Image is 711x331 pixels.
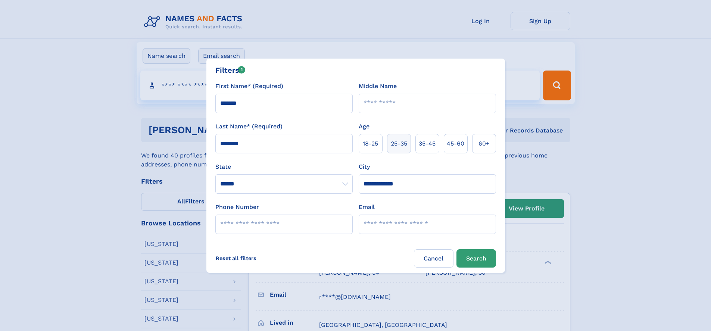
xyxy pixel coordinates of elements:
[215,122,283,131] label: Last Name* (Required)
[359,162,370,171] label: City
[359,82,397,91] label: Middle Name
[447,139,464,148] span: 45‑60
[359,203,375,212] label: Email
[359,122,369,131] label: Age
[211,249,261,267] label: Reset all filters
[414,249,453,268] label: Cancel
[215,82,283,91] label: First Name* (Required)
[419,139,436,148] span: 35‑45
[391,139,407,148] span: 25‑35
[363,139,378,148] span: 18‑25
[215,65,246,76] div: Filters
[215,203,259,212] label: Phone Number
[456,249,496,268] button: Search
[215,162,353,171] label: State
[478,139,490,148] span: 60+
